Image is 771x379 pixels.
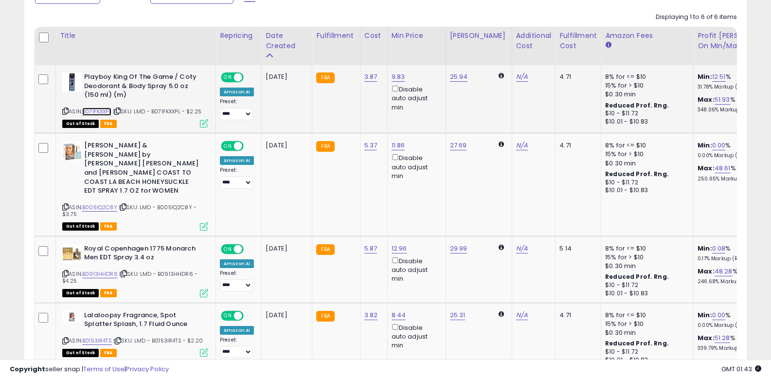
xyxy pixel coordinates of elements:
[392,322,438,350] div: Disable auto adjust min
[220,270,254,292] div: Preset:
[698,72,712,81] b: Min:
[316,31,356,41] div: Fulfillment
[222,142,234,150] span: ON
[364,141,377,150] a: 5.37
[62,141,82,161] img: 41Vi0UkUk2L._SL40_.jpg
[715,163,731,173] a: 48.61
[316,311,334,322] small: FBA
[364,31,383,41] div: Cost
[605,320,686,328] div: 15% for > $10
[698,163,715,173] b: Max:
[605,289,686,298] div: $10.01 - $10.83
[62,244,208,296] div: ASIN:
[516,141,528,150] a: N/A
[516,31,552,51] div: Additional Cost
[242,245,258,253] span: OFF
[698,310,712,320] b: Min:
[316,141,334,152] small: FBA
[113,108,201,115] span: | SKU: LMD - B071FKXXPL - $2.25
[242,73,258,82] span: OFF
[220,167,254,189] div: Preset:
[559,141,593,150] div: 4.71
[364,72,377,82] a: 3.87
[84,141,202,198] b: [PERSON_NAME] & [PERSON_NAME] by [PERSON_NAME] [PERSON_NAME] and [PERSON_NAME] COAST TO COAST LA ...
[266,244,305,253] div: [DATE]
[712,310,726,320] a: 0.00
[392,255,438,284] div: Disable auto adjust min
[62,72,82,92] img: 41CPludw60L._SL40_.jpg
[126,364,169,374] a: Privacy Policy
[450,72,468,82] a: 25.94
[62,349,99,357] span: All listings that are currently out of stock and unavailable for purchase on Amazon
[605,72,686,81] div: 8% for <= $10
[364,310,378,320] a: 3.82
[392,31,442,41] div: Min Price
[62,270,197,285] span: | SKU: LMD - B0913HHDR6 - $4.25
[605,272,669,281] b: Reduced Prof. Rng.
[516,72,528,82] a: N/A
[516,310,528,320] a: N/A
[698,244,712,253] b: Min:
[605,281,686,289] div: $10 - $11.72
[222,73,234,82] span: ON
[62,72,208,126] div: ASIN:
[605,262,686,271] div: $0.30 min
[220,326,254,335] div: Amazon AI
[10,365,169,374] div: seller snap | |
[712,141,726,150] a: 0.00
[698,141,712,150] b: Min:
[62,120,99,128] span: All listings that are currently out of stock and unavailable for purchase on Amazon
[392,141,405,150] a: 11.86
[605,159,686,168] div: $0.30 min
[222,311,234,320] span: ON
[62,203,197,218] span: | SKU: LMD - B005IQ2C8Y - $3.75
[656,13,737,22] div: Displaying 1 to 6 of 6 items
[392,72,405,82] a: 9.83
[605,141,686,150] div: 8% for <= $10
[84,311,202,331] b: Lalaloopsy Fragrance, Spot Splatter Splash, 1.7 Fluid Ounce
[220,31,257,41] div: Repricing
[450,31,508,41] div: [PERSON_NAME]
[242,311,258,320] span: OFF
[715,267,733,276] a: 48.28
[62,244,82,264] img: 41gqWgkInbL._SL40_.jpg
[605,41,611,50] small: Amazon Fees.
[62,311,208,356] div: ASIN:
[266,141,305,150] div: [DATE]
[266,72,305,81] div: [DATE]
[721,364,761,374] span: 2025-09-18 01:43 GMT
[450,141,467,150] a: 27.69
[605,31,689,41] div: Amazon Fees
[82,270,118,278] a: B0913HHDR6
[559,31,597,51] div: Fulfillment Cost
[450,310,466,320] a: 25.31
[242,142,258,150] span: OFF
[516,244,528,253] a: N/A
[605,328,686,337] div: $0.30 min
[605,244,686,253] div: 8% for <= $10
[698,95,715,104] b: Max:
[605,186,686,195] div: $10.01 - $10.83
[266,311,305,320] div: [DATE]
[266,31,308,51] div: Date Created
[605,170,669,178] b: Reduced Prof. Rng.
[100,289,117,297] span: FBA
[220,259,254,268] div: Amazon AI
[605,253,686,262] div: 15% for > $10
[100,120,117,128] span: FBA
[364,244,377,253] a: 5.87
[715,333,730,343] a: 51.28
[392,310,406,320] a: 8.44
[113,337,203,344] span: | SKU: LMD - B0153IR4TS - $2.20
[316,72,334,83] small: FBA
[84,72,202,102] b: Playboy King Of The Game / Coty Deodorant & Body Spray 5.0 oz (150 ml) (m)
[605,109,686,118] div: $10 - $11.72
[559,72,593,81] div: 4.71
[605,150,686,159] div: 15% for > $10
[605,339,669,347] b: Reduced Prof. Rng.
[559,244,593,253] div: 5.14
[712,244,726,253] a: 0.08
[82,337,112,345] a: B0153IR4TS
[220,88,254,96] div: Amazon AI
[60,31,212,41] div: Title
